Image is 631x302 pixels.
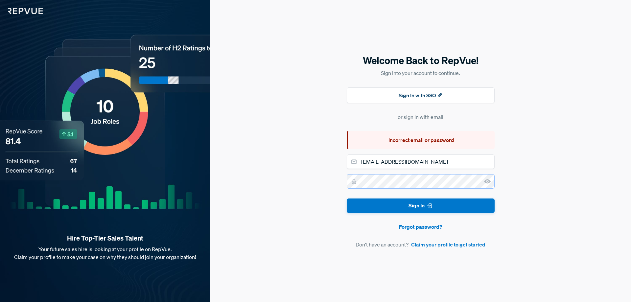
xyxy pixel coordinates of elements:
[11,234,200,243] strong: Hire Top-Tier Sales Talent
[347,54,495,67] h5: Welcome Back to RepVue!
[347,198,495,213] button: Sign In
[11,245,200,261] p: Your future sales hire is looking at your profile on RepVue. Claim your profile to make your case...
[411,241,485,248] a: Claim your profile to get started
[347,154,495,169] input: Email address
[347,131,495,149] div: Incorrect email or password
[347,87,495,103] button: Sign In with SSO
[347,241,495,248] article: Don't have an account?
[347,69,495,77] p: Sign into your account to continue.
[398,113,443,121] div: or sign in with email
[347,223,495,231] a: Forgot password?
